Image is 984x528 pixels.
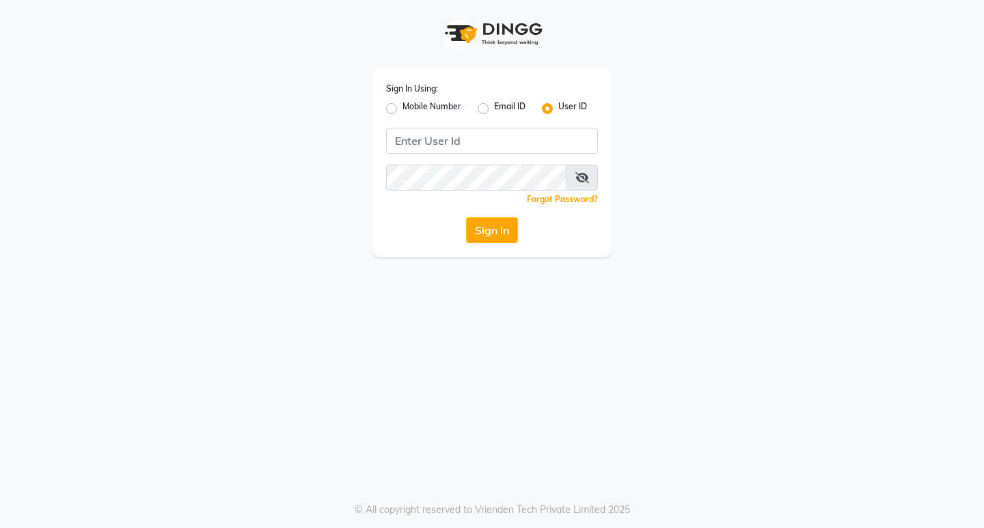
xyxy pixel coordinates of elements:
input: Username [386,165,567,191]
a: Forgot Password? [527,194,598,204]
label: Email ID [494,100,525,117]
label: Sign In Using: [386,83,438,95]
input: Username [386,128,598,154]
img: logo1.svg [437,14,547,54]
label: Mobile Number [402,100,461,117]
label: User ID [558,100,587,117]
button: Sign In [466,217,518,243]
